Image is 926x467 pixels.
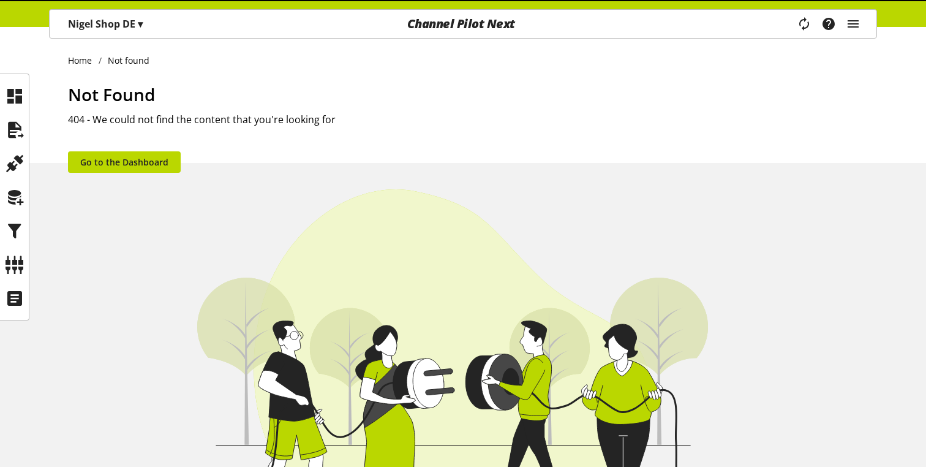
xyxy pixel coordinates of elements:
[138,17,143,31] span: ▾
[49,9,877,39] nav: main navigation
[68,54,99,67] a: Home
[68,83,155,106] span: Not Found
[68,151,181,173] a: Go to the Dashboard
[80,156,168,169] span: Go to the Dashboard
[68,17,143,31] p: Nigel Shop DE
